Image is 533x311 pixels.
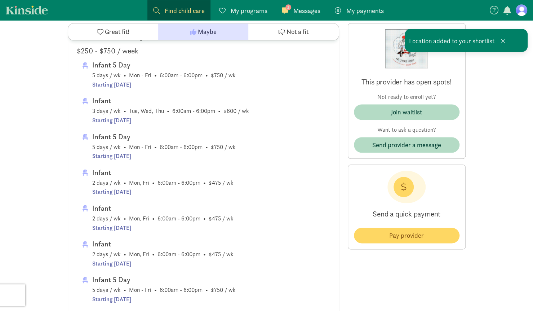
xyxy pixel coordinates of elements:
[92,238,234,268] span: 2 days / wk • Mon, Fri • 6:00am - 6:00pm • $475 / wk
[105,27,129,37] span: Great fit!
[92,59,236,89] span: 5 days / wk • Mon - Fri • 6:00am - 6:00pm • $750 / wk
[354,104,459,120] button: Join waitlist
[92,131,236,161] span: 5 days / wk • Mon - Fri • 6:00am - 6:00pm • $750 / wk
[158,23,248,40] button: Maybe
[92,274,236,304] span: 5 days / wk • Mon - Fri • 6:00am - 6:00pm • $750 / wk
[165,6,205,16] span: Find child care
[198,27,217,37] span: Maybe
[389,231,424,240] span: Pay provider
[248,23,338,40] button: Not a fit
[77,45,330,57] div: $250 - $750 / week
[92,223,234,233] div: Starting [DATE]
[92,259,234,268] div: Starting [DATE]
[385,29,428,68] img: Provider logo
[354,126,459,134] p: Want to ask a question?
[293,6,320,16] span: Messages
[68,23,158,40] button: Great fit!
[92,116,249,125] div: Starting [DATE]
[354,137,459,153] button: Send provider a message
[92,187,234,197] div: Starting [DATE]
[92,167,234,178] div: Infant
[92,131,236,143] div: Infant 5 Day
[354,93,459,101] p: Not ready to enroll yet?
[231,6,267,16] span: My programs
[92,202,234,232] span: 2 days / wk • Mon, Fri • 6:00am - 6:00pm • $475 / wk
[92,95,249,106] div: Infant
[92,202,234,214] div: Infant
[92,95,249,125] span: 3 days / wk • Tue, Wed, Thu • 6:00am - 6:00pm • $600 / wk
[372,140,441,150] span: Send provider a message
[92,274,236,285] div: Infant 5 Day
[92,238,234,250] div: Infant
[346,6,384,16] span: My payments
[405,29,528,52] div: Location added to your shortlist
[92,80,236,89] div: Starting [DATE]
[391,107,422,117] div: Join waitlist
[354,203,459,225] p: Send a quick payment
[287,27,308,37] span: Not a fit
[6,5,48,14] a: Kinside
[92,167,234,197] span: 2 days / wk • Mon, Fri • 6:00am - 6:00pm • $475 / wk
[92,59,236,71] div: Infant 5 Day
[92,295,236,304] div: Starting [DATE]
[285,4,291,10] span: 1
[354,77,459,87] p: This provider has open spots!
[92,152,236,161] div: Starting [DATE]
